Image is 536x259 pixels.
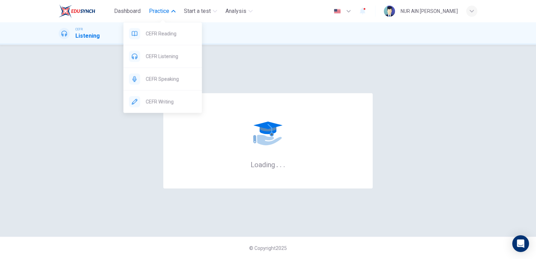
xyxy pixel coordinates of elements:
[184,7,211,15] span: Start a test
[280,158,282,170] h6: .
[283,158,285,170] h6: .
[384,6,395,17] img: Profile picture
[75,32,100,40] h1: Listening
[401,7,458,15] div: NUR AIN [PERSON_NAME]
[124,68,202,90] div: CEFR Speaking
[146,52,196,60] span: CEFR Listening
[146,29,196,38] span: CEFR Reading
[149,7,169,15] span: Practice
[146,75,196,83] span: CEFR Speaking
[223,5,255,17] button: Analysis
[181,5,220,17] button: Start a test
[333,9,342,14] img: en
[124,45,202,67] div: CEFR Listening
[251,160,285,169] h6: Loading
[75,27,83,32] span: CEFR
[249,245,287,251] span: © Copyright 2025
[225,7,246,15] span: Analysis
[146,5,178,17] button: Practice
[111,5,143,17] button: Dashboard
[276,158,278,170] h6: .
[512,235,529,252] div: Open Intercom Messenger
[59,4,95,18] img: EduSynch logo
[146,97,196,106] span: CEFR Writing
[124,22,202,45] div: CEFR Reading
[124,90,202,113] div: CEFR Writing
[59,4,111,18] a: EduSynch logo
[114,7,141,15] span: Dashboard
